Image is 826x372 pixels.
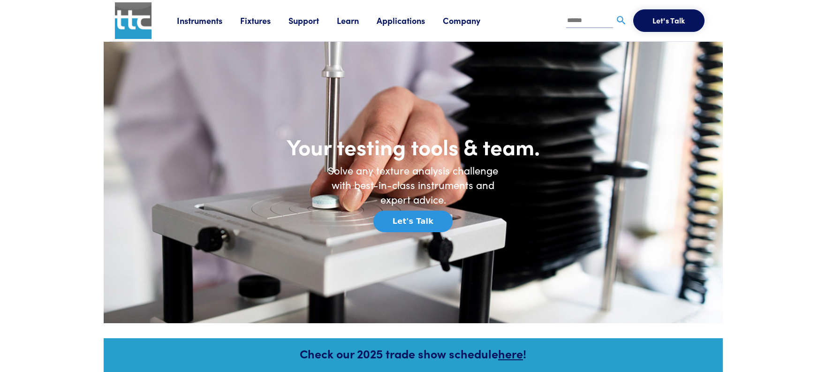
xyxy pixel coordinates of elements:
[633,9,705,32] button: Let's Talk
[377,15,443,26] a: Applications
[288,15,337,26] a: Support
[443,15,498,26] a: Company
[319,163,507,206] h6: Solve any texture analysis challenge with best-in-class instruments and expert advice.
[226,133,601,160] h1: Your testing tools & team.
[498,345,523,362] a: here
[373,211,453,232] button: Let's Talk
[116,345,710,362] h5: Check our 2025 trade show schedule !
[240,15,288,26] a: Fixtures
[177,15,240,26] a: Instruments
[337,15,377,26] a: Learn
[115,2,152,39] img: ttc_logo_1x1_v1.0.png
